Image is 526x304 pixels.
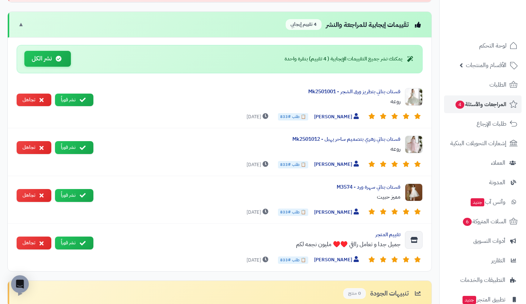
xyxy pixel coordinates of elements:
[314,113,361,121] span: [PERSON_NAME]
[491,158,505,168] span: العملاء
[247,256,270,264] span: [DATE]
[405,88,423,106] img: Product
[343,288,423,299] div: تنبيهات الجودة
[444,154,522,172] a: العملاء
[55,237,93,249] button: نشر فوراً
[470,197,505,207] span: وآتس آب
[463,296,476,304] span: جديد
[278,209,308,216] span: 📋 طلب #833
[444,252,522,269] a: التقارير
[405,184,423,201] img: Product
[476,19,519,34] img: logo-2.png
[99,136,400,143] div: فستان بناتي زهري بتصميم ساحر يهبل - Mk2501012
[477,119,506,129] span: طلبات الإرجاع
[55,141,93,154] button: نشر فوراً
[18,289,23,298] span: ▶
[444,95,522,113] a: المراجعات والأسئلة4
[17,237,51,249] button: تجاهل
[278,256,308,264] span: 📋 طلب #833
[286,19,423,30] div: تقييمات إيجابية للمراجعة والنشر
[444,271,522,289] a: التطبيقات والخدمات
[444,134,522,152] a: إشعارات التحويلات البنكية
[462,216,506,227] span: السلات المتروكة
[278,113,308,120] span: 📋 طلب #833
[247,161,270,168] span: [DATE]
[471,198,484,206] span: جديد
[99,97,400,106] div: روعه
[24,51,71,67] button: نشر الكل
[314,256,361,264] span: [PERSON_NAME]
[17,141,51,154] button: تجاهل
[17,189,51,202] button: تجاهل
[99,144,400,153] div: روعه
[491,255,505,266] span: التقارير
[473,236,505,246] span: أدوات التسويق
[99,240,400,249] div: جميل جدا و تعامل رااقي ♥️♥️ مليون نجمه لكم
[343,288,366,299] span: 0 منتج
[247,209,270,216] span: [DATE]
[99,184,400,191] div: فستان بناتي سهرة ورد - M3574
[11,275,29,293] div: Open Intercom Messenger
[479,41,506,51] span: لوحة التحكم
[286,19,322,30] span: 4 تقييم إيجابي
[455,101,464,109] span: 4
[405,136,423,153] img: Product
[444,213,522,230] a: السلات المتروكة6
[444,193,522,211] a: وآتس آبجديد
[247,113,270,120] span: [DATE]
[489,80,506,90] span: الطلبات
[444,232,522,250] a: أدوات التسويق
[99,88,400,95] div: فستان بناتي بتطريز ورق الشجر - Mk2501001
[444,115,522,133] a: طلبات الإرجاع
[99,231,400,238] div: تقييم المتجر
[444,37,522,55] a: لوحة التحكم
[18,20,24,29] span: ▼
[17,94,51,106] button: تجاهل
[444,76,522,94] a: الطلبات
[285,55,415,63] div: يمكنك نشر جميع التقييمات الإيجابية ( 4 تقييم) بنقرة واحدة
[460,275,505,285] span: التطبيقات والخدمات
[55,189,93,202] button: نشر فوراً
[314,209,361,216] span: [PERSON_NAME]
[466,60,506,70] span: الأقسام والمنتجات
[463,218,472,226] span: 6
[450,138,506,148] span: إشعارات التحويلات البنكية
[55,94,93,106] button: نشر فوراً
[455,99,506,109] span: المراجعات والأسئلة
[444,174,522,191] a: المدونة
[99,192,400,201] div: مميز حبيت
[489,177,505,188] span: المدونة
[314,161,361,168] span: [PERSON_NAME]
[278,161,308,168] span: 📋 طلب #833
